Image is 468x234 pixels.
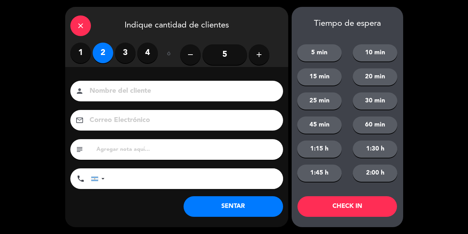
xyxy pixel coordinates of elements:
button: 1:45 h [297,165,342,182]
div: Tiempo de espera [292,19,403,29]
i: phone [77,175,85,183]
button: 2:00 h [353,165,397,182]
i: add [255,51,263,59]
label: 3 [115,43,136,63]
div: ó [158,43,180,67]
button: 15 min [297,68,342,86]
i: remove [186,51,195,59]
button: 20 min [353,68,397,86]
i: close [77,22,85,30]
i: email [75,116,84,124]
button: remove [180,44,201,65]
button: 1:30 h [353,141,397,158]
label: 2 [93,43,113,63]
button: 60 min [353,116,397,134]
input: Correo Electrónico [89,114,274,126]
button: CHECK IN [297,196,397,217]
button: SENTAR [184,196,283,217]
button: 30 min [353,92,397,110]
input: Nombre del cliente [89,85,274,97]
button: 5 min [297,44,342,62]
div: Argentina: +54 [91,169,107,189]
button: 10 min [353,44,397,62]
label: 4 [137,43,158,63]
input: Agregar nota aquí... [96,145,278,154]
i: subject [75,145,84,154]
button: 45 min [297,116,342,134]
label: 1 [70,43,91,63]
button: add [249,44,269,65]
div: Indique cantidad de clientes [65,7,288,43]
button: 1:15 h [297,141,342,158]
i: person [75,87,84,95]
button: 25 min [297,92,342,110]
